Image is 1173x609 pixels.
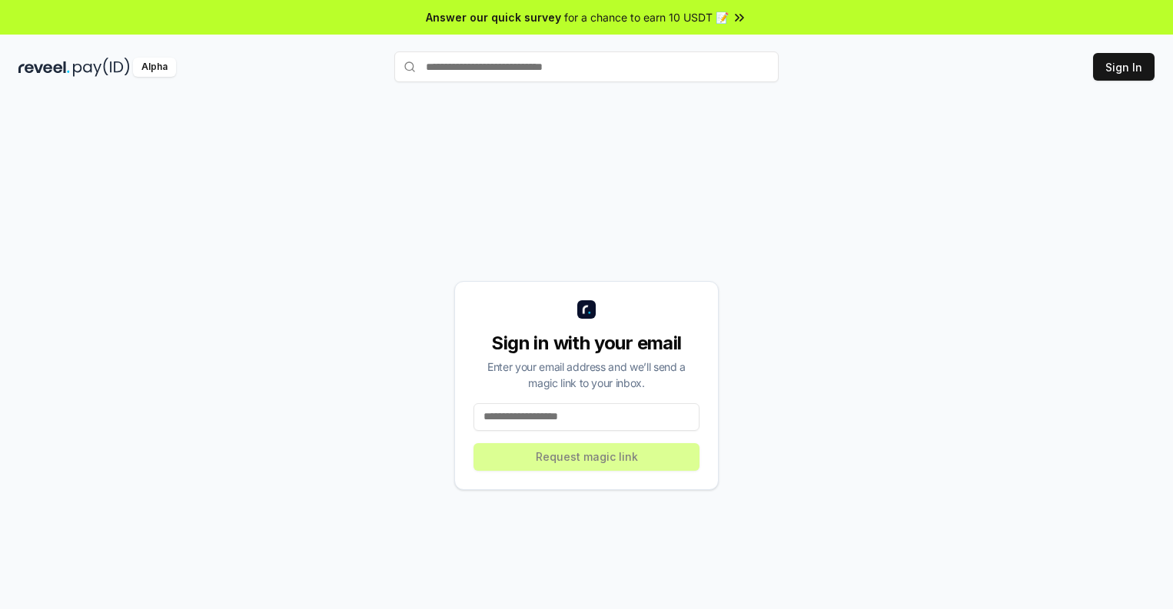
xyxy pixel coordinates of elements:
[564,9,729,25] span: for a chance to earn 10 USDT 📝
[474,359,699,391] div: Enter your email address and we’ll send a magic link to your inbox.
[426,9,561,25] span: Answer our quick survey
[577,300,596,319] img: logo_small
[133,58,176,77] div: Alpha
[1093,53,1155,81] button: Sign In
[73,58,130,77] img: pay_id
[18,58,70,77] img: reveel_dark
[474,331,699,356] div: Sign in with your email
